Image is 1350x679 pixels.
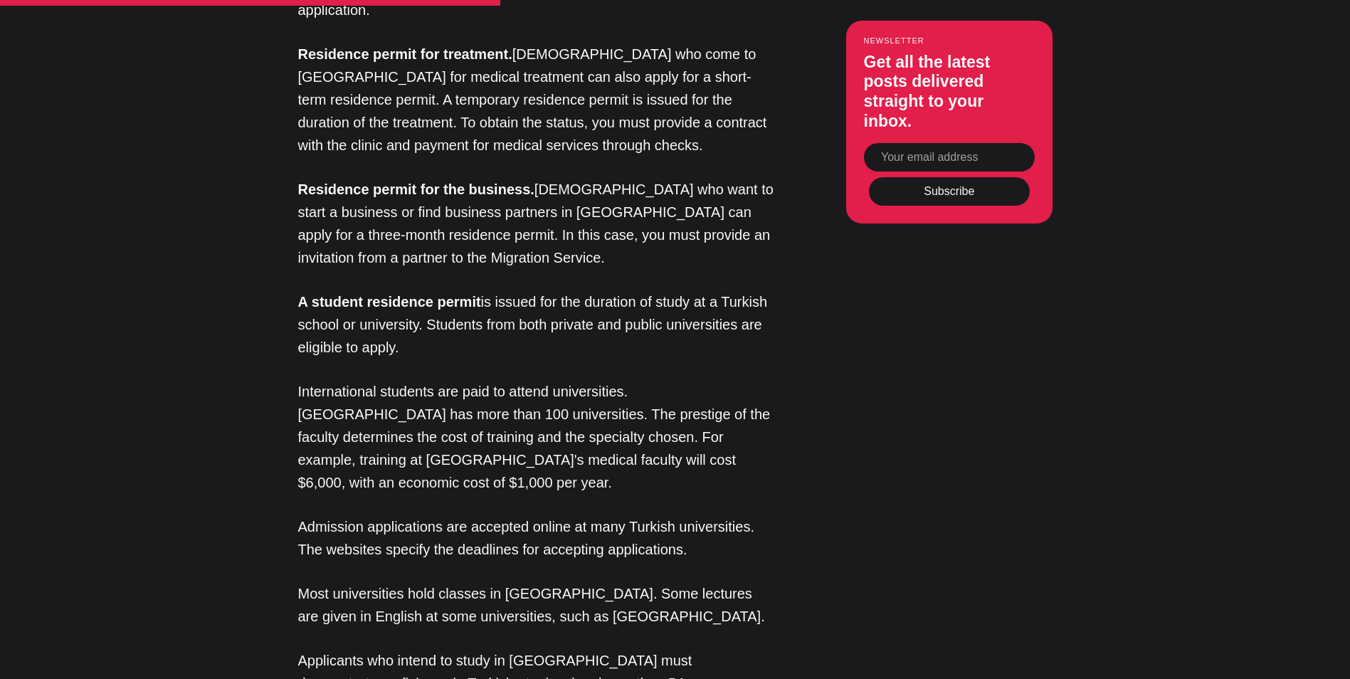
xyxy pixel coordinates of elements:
[869,177,1030,206] button: Subscribe
[298,582,775,628] p: Most universities hold classes in [GEOGRAPHIC_DATA]. Some lectures are given in English at some u...
[864,143,1035,172] input: Your email address
[298,43,775,157] p: [DEMOGRAPHIC_DATA] who come to [GEOGRAPHIC_DATA] for medical treatment can also apply for a short...
[298,290,775,359] p: is issued for the duration of study at a Turkish school or university. Students from both private...
[864,36,1035,45] small: Newsletter
[298,294,481,310] strong: A student residence permit
[298,515,775,561] p: Admission applications are accepted online at many Turkish universities. The websites specify the...
[298,46,512,62] strong: Residence permit for treatment.
[864,53,1035,131] h3: Get all the latest posts delivered straight to your inbox.
[298,380,775,494] p: International students are paid to attend universities. [GEOGRAPHIC_DATA] has more than 100 unive...
[298,178,775,269] p: [DEMOGRAPHIC_DATA] who want to start a business or find business partners in [GEOGRAPHIC_DATA] ca...
[298,181,534,197] strong: Residence permit for the business.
